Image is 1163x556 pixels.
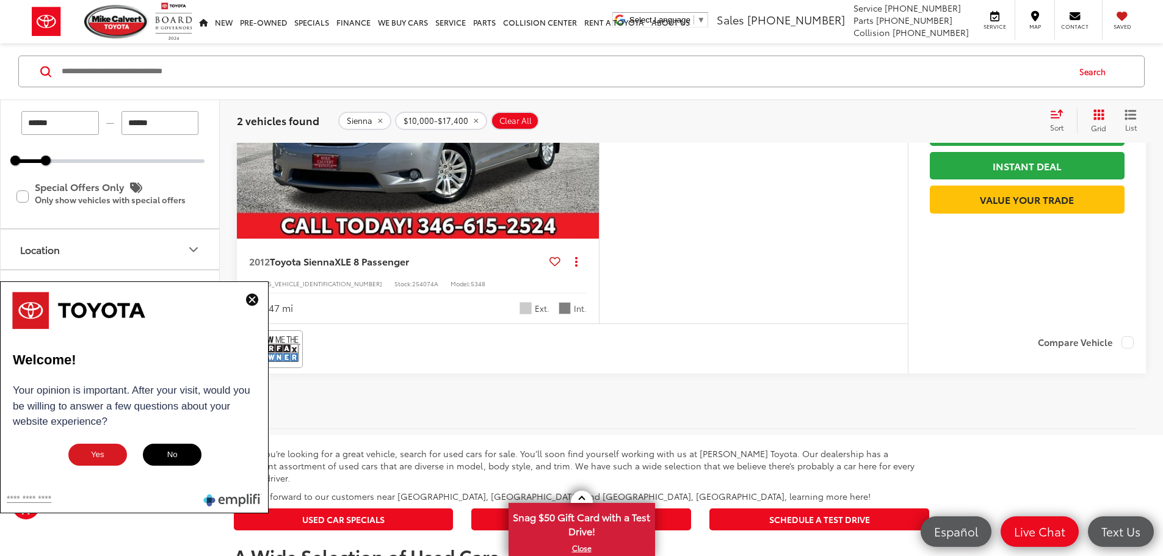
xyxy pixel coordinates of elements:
a: Español [921,516,991,547]
div: 83,647 mi [249,301,293,315]
span: Model: [451,279,471,288]
button: DealershipDealership [1,271,220,311]
a: Live Chat [1001,516,1079,547]
img: CarFax One Owner [252,333,300,365]
span: Sales [717,12,744,27]
span: 2 vehicles found [237,113,319,128]
span: Light Gray [559,302,571,314]
a: Instant Deal [930,152,1125,179]
span: Silver Sky Metallic [520,302,532,314]
img: Mike Calvert Toyota [84,5,149,38]
a: Value Your Trade [471,508,691,530]
button: Clear All [491,112,539,130]
span: dropdown dots [575,256,578,266]
button: LocationLocation [1,230,220,270]
button: remove 10000-17400 [395,112,487,130]
span: [PHONE_NUMBER] [747,12,845,27]
span: — [103,118,118,129]
span: Live Chat [1008,524,1071,539]
span: 5348 [471,279,485,288]
span: $10,000-$17,400 [404,116,468,126]
span: [PHONE_NUMBER] [876,14,952,26]
input: maximum Buy price [121,111,199,135]
span: Service [853,2,882,14]
a: Schedule a Test Drive [709,508,929,530]
span: Toyota Sienna [270,254,335,268]
span: Service [981,23,1009,31]
span: XLE 8 Passenger [335,254,409,268]
span: ​ [694,15,694,24]
a: Text Us [1088,516,1154,547]
span: List [1125,122,1137,132]
span: Ext. [535,303,549,314]
span: Saved [1109,23,1136,31]
span: 254074A [412,279,438,288]
a: Value Your Trade [930,186,1125,213]
span: Grid [1091,123,1106,133]
span: Español [928,524,984,539]
button: Actions [565,251,587,272]
span: Contact [1061,23,1089,31]
div: Location [186,242,201,257]
button: Search [1068,56,1123,87]
label: Special Offers Only [16,176,203,216]
span: VIN: [249,279,261,288]
span: Snag $50 Gift Card with a Test Drive! [510,504,654,541]
button: Select sort value [1044,109,1077,133]
span: Text Us [1095,524,1147,539]
span: Parts [853,14,874,26]
span: Collision [853,26,890,38]
span: Sort [1050,122,1063,132]
span: 2012 [249,254,270,268]
p: Only show vehicles with special offers [35,196,203,204]
span: [PHONE_NUMBER] [893,26,969,38]
span: [PHONE_NUMBER] [885,2,961,14]
span: Sienna [347,116,372,126]
label: Compare Vehicle [1038,336,1134,348]
button: Grid View [1077,109,1115,133]
span: Map [1021,23,1048,31]
span: Int. [574,303,587,314]
span: Stock: [394,279,412,288]
a: Used Car Specials [234,508,454,530]
button: List View [1115,109,1146,133]
span: [US_VEHICLE_IDENTIFICATION_NUMBER] [261,279,382,288]
div: Location [20,244,60,256]
input: minimum Buy price [21,111,99,135]
p: When you’re looking for a great vehicle, search for used cars for sale. You’ll soon find yourself... [234,447,930,484]
span: Clear All [499,116,532,126]
input: Search by Make, Model, or Keyword [60,57,1068,86]
span: ▼ [697,15,705,24]
a: 2012Toyota SiennaXLE 8 Passenger [249,255,545,268]
button: remove Sienna [338,112,391,130]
